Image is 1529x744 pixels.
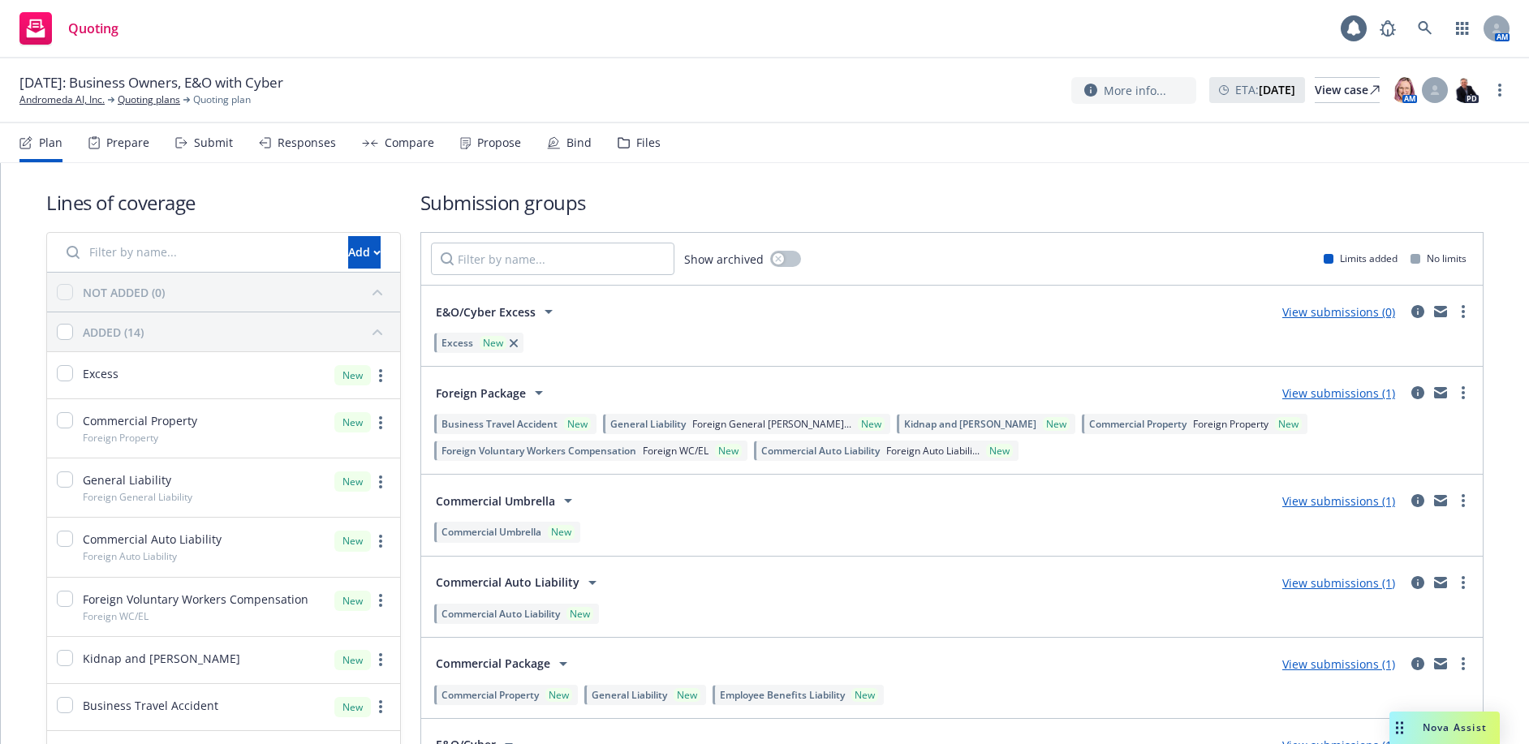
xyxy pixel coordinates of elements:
div: New [715,444,742,458]
div: Files [636,136,661,149]
a: more [371,697,390,716]
div: Plan [39,136,62,149]
span: Commercial Property [1089,417,1187,431]
span: Foreign Auto Liability [83,549,177,563]
a: Switch app [1446,12,1479,45]
button: Nova Assist [1389,712,1500,744]
span: Foreign General Liability [83,490,192,504]
div: New [334,591,371,611]
div: Propose [477,136,521,149]
span: Commercial Auto Liability [83,531,222,548]
span: Foreign WC/EL [643,444,709,458]
div: New [334,471,371,492]
span: Foreign Package [436,385,526,402]
div: New [334,365,371,385]
span: Commercial Auto Liability [761,444,880,458]
span: Commercial Property [441,688,539,702]
span: Kidnap and [PERSON_NAME] [904,417,1036,431]
span: Kidnap and [PERSON_NAME] [83,650,240,667]
span: E&O/Cyber Excess [436,303,536,320]
h1: Submission groups [420,189,1484,216]
div: New [674,688,700,702]
span: Foreign Voluntary Workers Compensation [83,591,308,608]
a: more [371,472,390,492]
a: circleInformation [1408,383,1428,402]
span: ETA : [1235,81,1295,98]
button: More info... [1071,77,1196,104]
div: Add [348,237,381,268]
span: Commercial Umbrella [436,492,555,510]
span: Foreign WC/EL [83,609,149,623]
a: circleInformation [1408,491,1428,510]
a: mail [1431,302,1450,321]
div: New [566,607,593,621]
span: Show archived [684,251,764,268]
a: more [1454,573,1473,592]
span: Commercial Umbrella [441,525,541,539]
span: Commercial Property [83,412,197,429]
span: Foreign Voluntary Workers Compensation [441,444,636,458]
span: [DATE]: Business Owners, E&O with Cyber [19,73,283,92]
img: photo [1391,77,1417,103]
span: Commercial Package [436,655,550,672]
a: more [1454,302,1473,321]
button: Commercial Umbrella [431,484,583,517]
a: View case [1315,77,1380,103]
a: more [371,366,390,385]
a: View submissions (1) [1282,575,1395,591]
img: photo [1453,77,1479,103]
div: New [564,417,591,431]
div: Submit [194,136,233,149]
a: more [371,531,390,551]
div: Compare [385,136,434,149]
div: ADDED (14) [83,324,144,341]
div: Bind [566,136,592,149]
button: ADDED (14) [83,319,390,345]
span: Excess [441,336,473,350]
a: mail [1431,383,1450,402]
a: View submissions (0) [1282,304,1395,320]
a: Andromeda AI, Inc. [19,92,105,107]
a: View submissions (1) [1282,493,1395,509]
span: General Liability [592,688,667,702]
button: Add [348,236,381,269]
span: General Liability [83,471,171,488]
span: Foreign General [PERSON_NAME]... [692,417,851,431]
a: Quoting [13,6,125,51]
div: View case [1315,78,1380,102]
div: New [1275,417,1302,431]
div: New [334,650,371,670]
div: Limits added [1324,252,1398,265]
span: Quoting [68,22,118,35]
input: Filter by name... [431,243,674,275]
h1: Lines of coverage [46,189,401,216]
button: E&O/Cyber Excess [431,295,563,328]
div: NOT ADDED (0) [83,284,165,301]
button: NOT ADDED (0) [83,279,390,305]
div: New [334,412,371,432]
span: Foreign Auto Liabili... [886,444,980,458]
span: Business Travel Accident [83,697,218,714]
a: Report a Bug [1372,12,1404,45]
span: Quoting plan [193,92,251,107]
div: New [858,417,885,431]
a: mail [1431,654,1450,673]
span: Nova Assist [1423,720,1487,734]
a: mail [1431,491,1450,510]
span: Foreign Property [83,431,158,445]
div: Responses [278,136,336,149]
a: circleInformation [1408,654,1428,673]
a: more [1454,654,1473,673]
a: more [1454,383,1473,402]
span: More info... [1104,82,1166,99]
div: New [986,444,1013,458]
a: Quoting plans [118,92,180,107]
div: New [545,688,572,702]
span: General Liability [610,417,686,431]
div: New [851,688,878,702]
span: Commercial Auto Liability [436,574,579,591]
button: Commercial Package [431,647,578,680]
a: mail [1431,573,1450,592]
strong: [DATE] [1259,82,1295,97]
a: circleInformation [1408,302,1428,321]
